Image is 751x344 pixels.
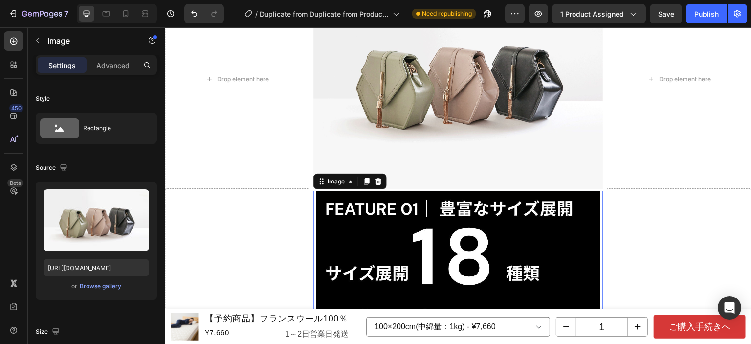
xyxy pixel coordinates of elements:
[64,8,68,20] p: 7
[489,288,581,311] button: ご購入手続きへ
[411,290,463,309] input: quantity
[161,150,182,159] div: Image
[504,292,566,307] div: ご購入手続きへ
[165,27,751,344] iframe: Design area
[422,9,472,18] span: Need republishing
[694,9,719,19] div: Publish
[79,281,122,291] button: Browse gallery
[4,4,73,23] button: 7
[494,48,546,56] div: Drop element here
[560,9,624,19] span: 1 product assigned
[48,60,76,70] p: Settings
[658,10,674,18] span: Save
[7,179,23,187] div: Beta
[36,94,50,103] div: Style
[184,4,224,23] div: Undo/Redo
[9,104,23,112] div: 450
[552,4,646,23] button: 1 product assigned
[392,290,411,309] button: decrement
[44,189,149,251] img: preview-image
[39,299,115,312] div: ¥7,660
[650,4,682,23] button: Save
[255,9,258,19] span: /
[83,117,143,139] div: Rectangle
[39,284,196,299] a: 【予約商品】フランスウール100％ ベッドパッド 洗濯ネット付き 日本製【送料無料】
[36,161,69,175] div: Source
[36,325,62,339] div: Size
[71,280,77,292] span: or
[96,60,130,70] p: Advanced
[260,9,389,19] span: Duplicate from Duplicate from Product Page -francewool-bed-pad
[44,259,149,276] input: https://example.com/image.jpg
[686,4,727,23] button: Publish
[80,282,121,291] div: Browse gallery
[718,296,741,320] div: Open Intercom Messenger
[47,35,131,46] p: Image
[120,300,195,314] p: 1～2日営業日発送
[463,290,483,309] button: increment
